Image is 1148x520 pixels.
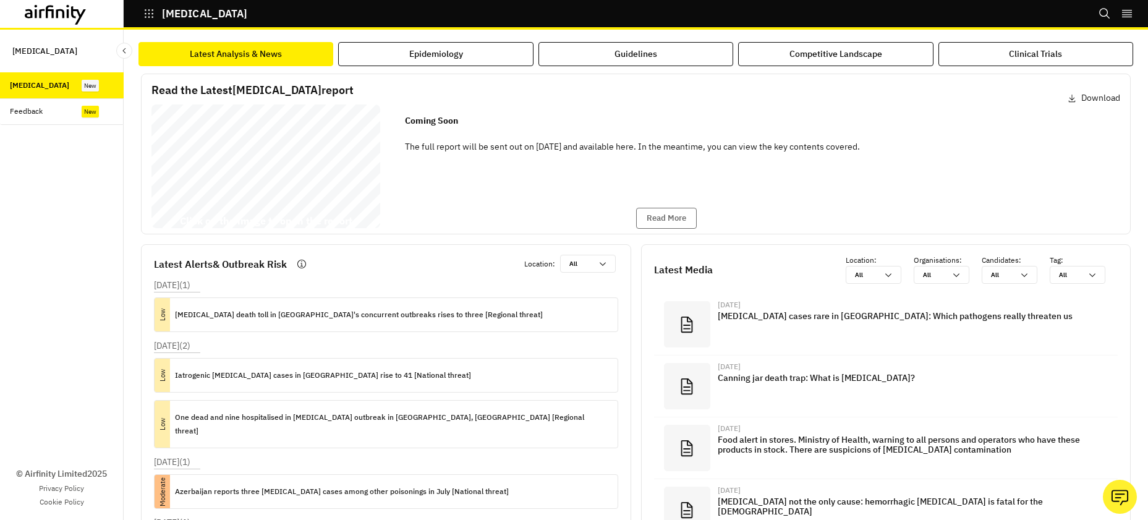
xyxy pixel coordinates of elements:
[405,115,458,126] strong: Coming Soon
[159,227,164,229] span: © 2025
[162,8,247,19] p: [MEDICAL_DATA]
[914,255,982,266] p: Organisations :
[190,48,282,61] div: Latest Analysis & News
[12,40,77,62] p: [MEDICAL_DATA]
[187,114,333,218] span: This Airfinity report is intended to be used by [PERSON_NAME] at null exclusively. Not for reprod...
[718,363,1095,370] div: [DATE]
[143,3,247,24] button: [MEDICAL_DATA]
[10,106,43,117] div: Feedback
[1103,480,1137,514] button: Ask our analysts
[10,80,69,91] div: [MEDICAL_DATA]
[175,485,509,498] p: Azerbaijan reports three [MEDICAL_DATA] cases among other poisonings in July [National threat]
[718,311,1095,321] p: [MEDICAL_DATA] cases rare in [GEOGRAPHIC_DATA]: Which pathogens really threaten us
[172,227,189,229] span: Private & Co nfidential
[82,106,99,117] div: New
[146,307,179,323] p: Low
[524,258,555,270] p: Location :
[40,497,84,508] a: Cookie Policy
[982,255,1050,266] p: Candidates :
[146,368,179,383] p: Low
[154,257,287,271] p: Latest Alerts & Outbreak Risk
[409,48,463,61] div: Epidemiology
[151,82,354,98] p: Read the Latest [MEDICAL_DATA] report
[175,308,543,322] p: [MEDICAL_DATA] death toll in [GEOGRAPHIC_DATA]'s concurrent outbreaks rises to three [Regional th...
[154,339,190,352] p: [DATE] ( 2 )
[139,417,186,432] p: Low
[718,497,1095,516] p: [MEDICAL_DATA] not the only cause: hemorrhagic [MEDICAL_DATA] is fatal for the [DEMOGRAPHIC_DATA]
[116,43,132,59] button: Close Sidebar
[718,301,1095,309] div: [DATE]
[718,435,1095,454] p: Food alert in stores. Ministry of Health, warning to all persons and operators who have these pro...
[654,262,713,277] p: Latest Media
[171,227,172,229] span: –
[146,484,179,500] p: Moderate
[718,487,1095,494] div: [DATE]
[636,208,697,229] button: Read More
[39,483,84,494] a: Privacy Policy
[1081,92,1120,104] p: Download
[654,294,1118,356] a: [DATE][MEDICAL_DATA] cases rare in [GEOGRAPHIC_DATA]: Which pathogens really threaten us
[1050,255,1118,266] p: Tag :
[154,456,190,469] p: [DATE] ( 1 )
[175,411,608,438] p: One dead and nine hospitalised in [MEDICAL_DATA] outbreak in [GEOGRAPHIC_DATA], [GEOGRAPHIC_DATA]...
[718,425,1095,432] div: [DATE]
[405,140,860,153] p: The full report will be sent out on [DATE] and available here. In the meantime, you can view the ...
[154,279,190,292] p: [DATE] ( 1 )
[718,373,1095,383] p: Canning jar death trap: What is [MEDICAL_DATA]?
[654,356,1118,417] a: [DATE]Canning jar death trap: What is [MEDICAL_DATA]?
[614,48,657,61] div: Guidelines
[1099,3,1111,24] button: Search
[16,467,107,480] p: © Airfinity Limited 2025
[846,255,914,266] p: Location :
[165,227,171,229] span: Airfinity
[789,48,882,61] div: Competitive Landscape
[82,80,99,92] div: New
[157,197,203,211] span: [DATE]
[157,134,321,148] span: [MEDICAL_DATA] Report
[654,417,1118,479] a: [DATE]Food alert in stores. Ministry of Health, warning to all persons and operators who have the...
[175,369,471,382] p: Iatrogenic [MEDICAL_DATA] cases in [GEOGRAPHIC_DATA] rise to 41 [National threat]
[1009,48,1062,61] div: Clinical Trials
